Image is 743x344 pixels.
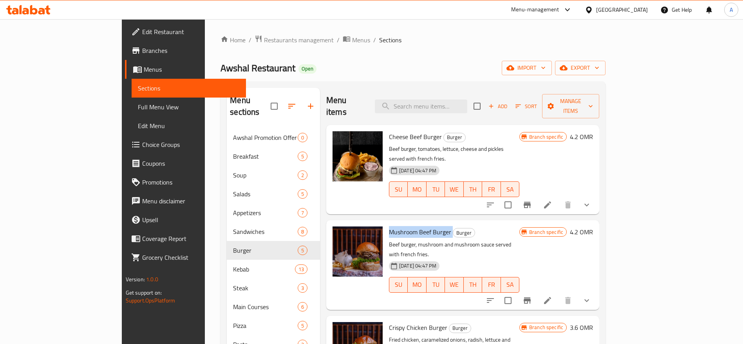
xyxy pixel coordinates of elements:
span: Steak [233,283,298,293]
button: SA [501,277,519,293]
span: Burger [449,324,471,333]
span: Branch specific [526,133,566,141]
a: Upsell [125,210,246,229]
div: items [295,264,307,274]
button: import [502,61,552,75]
span: Mushroom Beef Burger [389,226,451,238]
a: Menus [343,35,370,45]
button: TU [427,181,445,197]
div: items [298,170,307,180]
svg: Show Choices [582,296,591,305]
button: TH [464,277,482,293]
div: items [298,133,307,142]
div: Steak3 [227,279,320,297]
span: Branches [142,46,240,55]
span: Crispy Chicken Burger [389,322,447,333]
img: Cheese Beef Burger [333,131,383,181]
span: 5 [298,322,307,330]
div: Awshal Promotion Offer [233,133,298,142]
span: Grocery Checklist [142,253,240,262]
a: Support.OpsPlatform [126,295,175,306]
button: TU [427,277,445,293]
span: Sort [515,102,537,111]
span: Awshal Restaurant [221,59,295,77]
span: 5 [298,190,307,198]
h6: 3.6 OMR [570,322,593,333]
span: [DATE] 04:47 PM [396,167,439,174]
button: WE [445,277,463,293]
span: 2 [298,172,307,179]
a: Full Menu View [132,98,246,116]
span: Restaurants management [264,35,334,45]
a: Coupons [125,154,246,173]
div: items [298,283,307,293]
button: MO [408,181,426,197]
div: Open [298,64,316,74]
button: WE [445,181,463,197]
a: Coverage Report [125,229,246,248]
div: Appetizers7 [227,203,320,222]
div: Main Courses6 [227,297,320,316]
span: Salads [233,189,298,199]
li: / [249,35,251,45]
span: Pizza [233,321,298,330]
div: Awshal Promotion Offer0 [227,128,320,147]
span: Version: [126,274,145,284]
span: Select to update [500,292,516,309]
input: search [375,100,467,113]
span: SU [392,279,405,290]
span: 3 [298,284,307,292]
span: Main Courses [233,302,298,311]
a: Edit Restaurant [125,22,246,41]
button: export [555,61,606,75]
div: items [298,208,307,217]
div: [GEOGRAPHIC_DATA] [596,5,648,14]
span: Cheese Beef Burger [389,131,442,143]
span: Get support on: [126,288,162,298]
h2: Menu items [326,94,365,118]
button: SU [389,181,408,197]
nav: breadcrumb [221,35,606,45]
span: Edit Restaurant [142,27,240,36]
span: Sort items [510,100,542,112]
button: SU [389,277,408,293]
svg: Show Choices [582,200,591,210]
span: Sections [379,35,401,45]
span: Branch specific [526,228,566,236]
button: Branch-specific-item [518,196,537,214]
span: Choice Groups [142,140,240,149]
span: Coverage Report [142,234,240,243]
div: Breakfast [233,152,298,161]
button: FR [482,181,501,197]
div: Menu-management [511,5,559,14]
div: Salads5 [227,185,320,203]
a: Edit menu item [543,200,552,210]
div: items [298,246,307,255]
span: SA [504,184,516,195]
span: TU [430,184,442,195]
button: Manage items [542,94,600,118]
div: items [298,227,307,236]
a: Restaurants management [255,35,334,45]
a: Grocery Checklist [125,248,246,267]
span: Burger [233,246,298,255]
span: Select to update [500,197,516,213]
h2: Menu sections [230,94,271,118]
span: SU [392,184,405,195]
span: Edit Menu [138,121,240,130]
span: Sandwiches [233,227,298,236]
span: 0 [298,134,307,141]
span: 1.0.0 [146,274,158,284]
span: Burger [453,228,475,237]
button: sort-choices [481,291,500,310]
button: Add section [301,97,320,116]
span: Burger [444,133,465,142]
span: Full Menu View [138,102,240,112]
span: TH [467,279,479,290]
